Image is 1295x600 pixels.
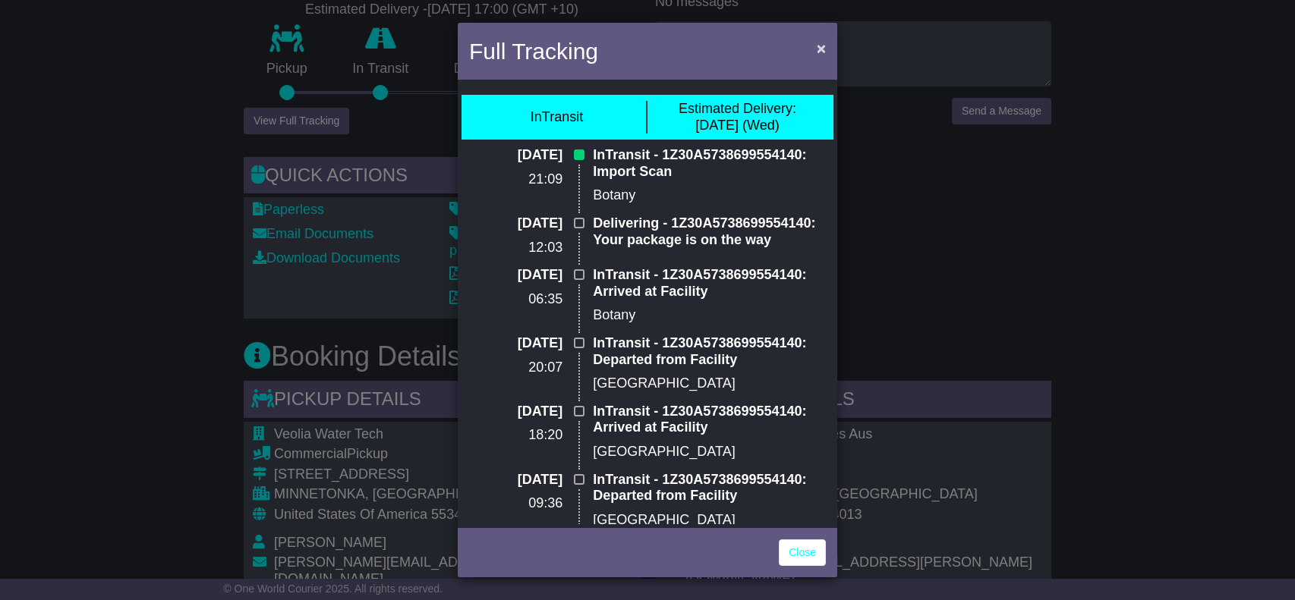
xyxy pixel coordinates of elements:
[779,539,826,566] a: Close
[593,404,826,436] p: InTransit - 1Z30A5738699554140: Arrived at Facility
[593,375,826,392] p: [GEOGRAPHIC_DATA]
[469,34,598,68] h4: Full Tracking
[469,427,562,444] p: 18:20
[679,101,796,134] div: [DATE] (Wed)
[469,291,562,308] p: 06:35
[469,495,562,512] p: 09:36
[469,360,562,376] p: 20:07
[593,307,826,324] p: Botany
[809,33,833,64] button: Close
[593,512,826,529] p: [GEOGRAPHIC_DATA]
[531,109,583,126] div: InTransit
[469,240,562,256] p: 12:03
[679,101,796,116] span: Estimated Delivery:
[469,335,562,352] p: [DATE]
[593,335,826,368] p: InTransit - 1Z30A5738699554140: Departed from Facility
[469,215,562,232] p: [DATE]
[593,472,826,504] p: InTransit - 1Z30A5738699554140: Departed from Facility
[469,171,562,188] p: 21:09
[469,147,562,164] p: [DATE]
[817,39,826,57] span: ×
[593,444,826,460] p: [GEOGRAPHIC_DATA]
[593,215,826,248] p: Delivering - 1Z30A5738699554140: Your package is on the way
[469,267,562,284] p: [DATE]
[593,267,826,300] p: InTransit - 1Z30A5738699554140: Arrived at Facility
[469,404,562,420] p: [DATE]
[593,187,826,204] p: Botany
[593,147,826,180] p: InTransit - 1Z30A5738699554140: Import Scan
[469,472,562,488] p: [DATE]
